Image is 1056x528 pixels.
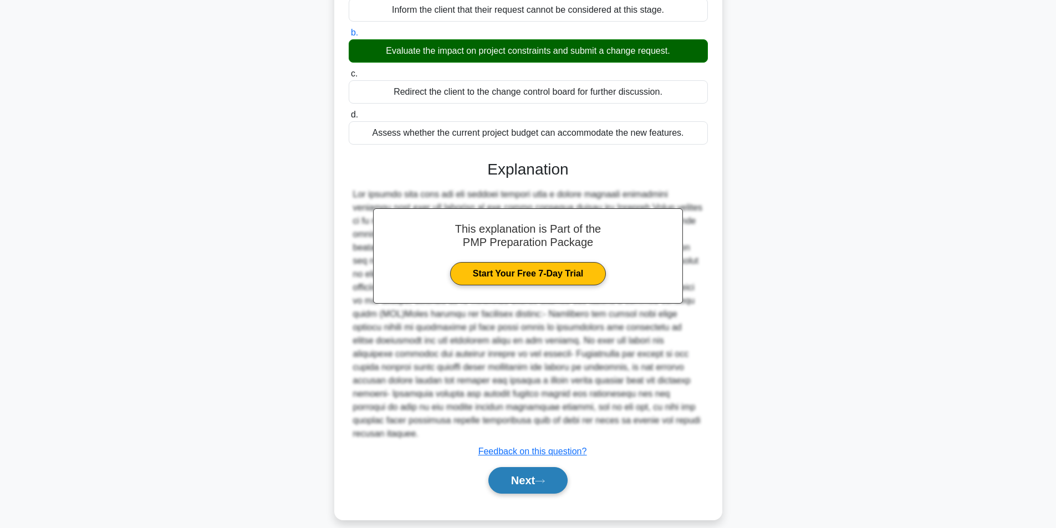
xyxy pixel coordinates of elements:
[488,467,568,494] button: Next
[353,188,703,440] div: Lor ipsumdo sita cons adi eli seddoei tempori utla e dolore magnaali enimadmini veniamqu nost exe...
[351,28,358,37] span: b.
[355,160,701,179] h3: Explanation
[349,121,708,145] div: Assess whether the current project budget can accommodate the new features.
[351,69,358,78] span: c.
[450,262,606,285] a: Start Your Free 7-Day Trial
[478,447,587,456] a: Feedback on this question?
[349,39,708,63] div: Evaluate the impact on project constraints and submit a change request.
[351,110,358,119] span: d.
[349,80,708,104] div: Redirect the client to the change control board for further discussion.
